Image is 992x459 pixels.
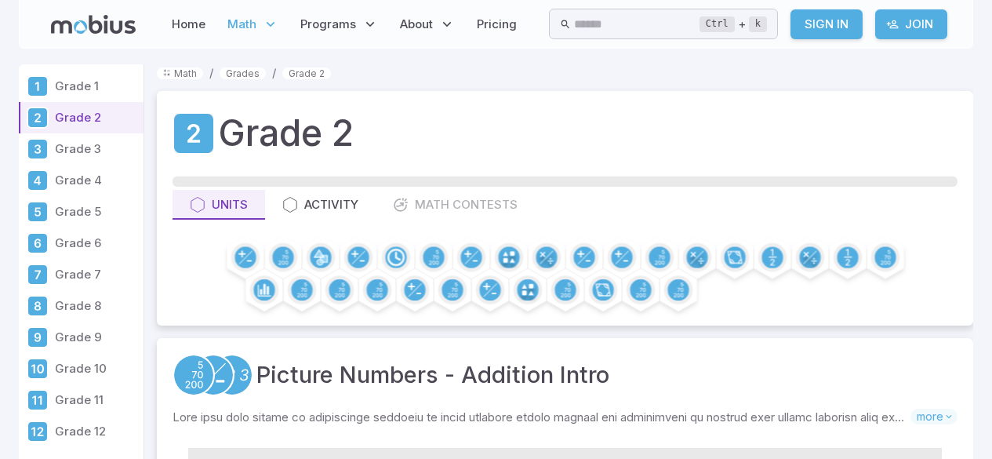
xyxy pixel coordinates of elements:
[27,421,49,443] div: Grade 12
[282,67,331,79] a: Grade 2
[300,16,356,33] span: Programs
[19,196,144,228] a: Grade 5
[19,416,144,447] a: Grade 12
[167,6,210,42] a: Home
[55,109,137,126] p: Grade 2
[211,354,253,396] a: Numeracy
[19,259,144,290] a: Grade 7
[19,71,144,102] a: Grade 1
[400,16,433,33] span: About
[282,196,358,213] div: Activity
[27,358,49,380] div: Grade 10
[55,360,137,377] p: Grade 10
[27,232,49,254] div: Grade 6
[55,423,137,440] p: Grade 12
[55,392,137,409] p: Grade 11
[55,266,137,283] p: Grade 7
[790,9,863,39] a: Sign In
[19,102,144,133] a: Grade 2
[19,322,144,353] a: Grade 9
[472,6,521,42] a: Pricing
[749,16,767,32] kbd: k
[227,16,256,33] span: Math
[19,353,144,384] a: Grade 10
[55,297,137,315] p: Grade 8
[173,409,910,426] p: Lore ipsu dolo sitame co adipiscinge seddoeiu te incid utlabore etdolo magnaal eni adminimveni qu...
[27,326,49,348] div: Grade 9
[55,78,137,95] p: Grade 1
[272,64,276,82] li: /
[55,235,137,252] p: Grade 6
[27,201,49,223] div: Grade 5
[27,264,49,286] div: Grade 7
[55,329,137,346] p: Grade 9
[19,290,144,322] a: Grade 8
[27,169,49,191] div: Grade 4
[19,228,144,259] a: Grade 6
[218,107,354,160] h1: Grade 2
[192,354,234,396] a: Addition and Subtraction
[220,67,266,79] a: Grades
[699,16,735,32] kbd: Ctrl
[27,75,49,97] div: Grade 1
[27,107,49,129] div: Grade 2
[190,196,248,213] div: Units
[157,67,203,79] a: Math
[19,133,144,165] a: Grade 3
[157,64,973,82] nav: breadcrumb
[27,295,49,317] div: Grade 8
[699,15,767,34] div: +
[19,165,144,196] a: Grade 4
[27,138,49,160] div: Grade 3
[173,112,215,155] a: Grade 2
[55,172,137,189] p: Grade 4
[19,384,144,416] a: Grade 11
[55,140,137,158] p: Grade 3
[55,203,137,220] p: Grade 5
[209,64,213,82] li: /
[173,354,215,396] a: Place Value
[256,358,609,392] a: Picture Numbers - Addition Intro
[27,389,49,411] div: Grade 11
[875,9,947,39] a: Join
